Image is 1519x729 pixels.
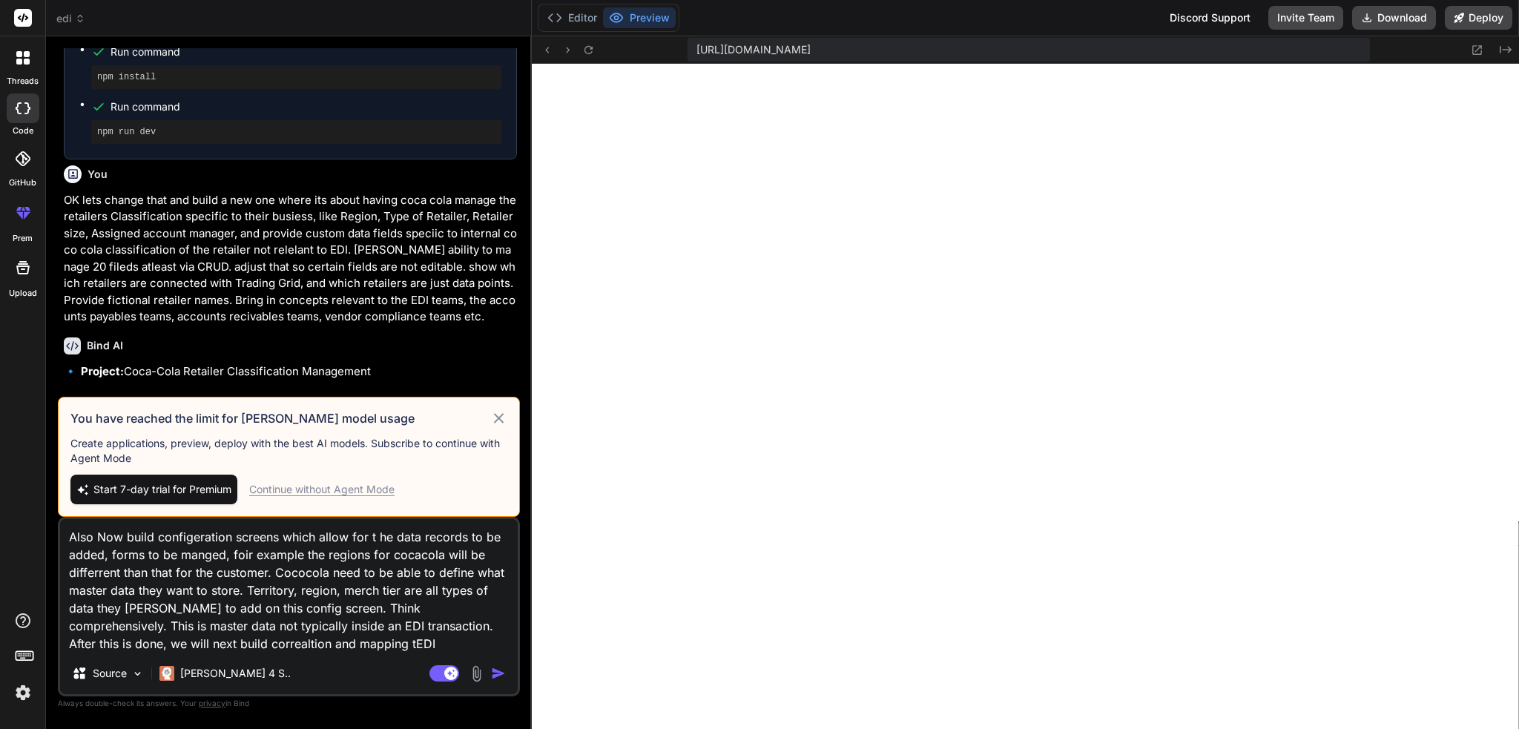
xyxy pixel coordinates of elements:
label: GitHub [9,177,36,189]
span: Run command [111,99,501,114]
pre: npm run dev [97,126,495,138]
img: settings [10,680,36,705]
button: Editor [541,7,603,28]
p: Always double-check its answers. Your in Bind [58,696,520,710]
p: Coca-Cola Retailer Classification Management React + Vite + Tailwind CSS + Mock Database [64,363,517,447]
button: Download [1352,6,1436,30]
span: privacy [199,699,225,707]
p: Create applications, preview, deploy with the best AI models. Subscribe to continue with Agent Mode [70,436,507,466]
img: attachment [468,665,485,682]
div: Discord Support [1161,6,1259,30]
button: Preview [603,7,676,28]
span: edi [56,11,85,26]
textarea: Also Now build configeration screens which allow for t he data records to be added, forms to be m... [60,519,518,653]
label: threads [7,75,39,88]
strong: 🔹 Project: [64,364,124,378]
img: Claude 4 Sonnet [159,666,174,681]
pre: npm install [97,71,495,83]
button: Deploy [1445,6,1512,30]
iframe: Preview [532,64,1519,729]
label: Upload [9,287,37,300]
h3: You have reached the limit for [PERSON_NAME] model usage [70,409,490,427]
button: Start 7-day trial for Premium [70,475,237,504]
h6: Bind AI [87,338,123,353]
label: prem [13,232,33,245]
p: OK lets change that and build a new one where its about having coca cola manage the retailers Cla... [64,192,517,326]
span: Start 7-day trial for Premium [93,482,231,497]
p: [PERSON_NAME] 4 S.. [180,666,291,681]
div: Continue without Agent Mode [249,482,395,497]
span: [URL][DOMAIN_NAME] [696,42,811,57]
p: Source [93,666,127,681]
img: Pick Models [131,667,144,680]
span: Run command [111,44,501,59]
label: code [13,125,33,137]
button: Invite Team [1268,6,1343,30]
h6: You [88,167,108,182]
img: icon [491,666,506,681]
